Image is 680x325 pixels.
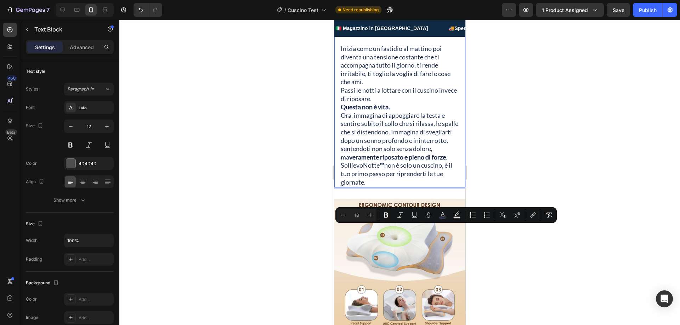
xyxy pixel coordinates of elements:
[334,20,465,325] iframe: Design area
[26,68,45,75] div: Text style
[342,7,379,13] span: Need republishing
[26,86,38,92] div: Styles
[542,6,588,14] span: 1 product assigned
[15,133,112,141] strong: veramente riposato e pieno di forze
[3,3,53,17] button: 7
[26,314,38,321] div: Image
[639,6,657,14] div: Publish
[288,6,318,14] span: Cuscino Test
[64,234,113,247] input: Auto
[26,256,42,262] div: Padding
[6,25,116,66] span: Inizia come un fastidio al mattino poi diventa una tensione costante che ti accompagna tutto il g...
[26,104,35,111] div: Font
[6,141,118,166] span: SollievoNotte non è solo un cuscino, è il tuo primo passo per riprenderti le tue giornate.
[6,66,123,83] span: Passi le notti a lottare con il cuscino invece di riposare.
[335,207,557,223] div: Editor contextual toolbar
[26,219,45,229] div: Size
[6,83,56,91] strong: Questa non è vita.
[26,194,114,207] button: Show more
[26,296,37,302] div: Color
[67,86,94,92] span: Paragraph 1*
[26,121,45,131] div: Size
[34,25,95,34] p: Text Block
[79,161,112,167] div: 4D4D4D
[536,3,604,17] button: 1 product assigned
[46,6,50,14] p: 7
[613,7,624,13] span: Save
[79,296,112,303] div: Add...
[45,141,50,149] strong: ™
[633,3,663,17] button: Publish
[5,129,17,135] div: Beta
[35,43,55,51] p: Settings
[70,43,94,51] p: Advanced
[79,315,112,321] div: Add...
[134,3,162,17] div: Undo/Redo
[79,256,112,263] div: Add...
[284,6,286,14] span: /
[26,278,60,288] div: Background
[114,4,165,13] p: 🚚Spedizioni Gratuite
[26,237,38,244] div: Width
[656,290,673,307] div: Open Intercom Messenger
[26,177,46,187] div: Align
[6,92,124,141] span: Ora, immagina di appoggiare la testa e sentire subito il collo che si rilassa, le spalle che si d...
[53,197,86,204] div: Show more
[64,83,114,95] button: Paragraph 1*
[607,3,630,17] button: Save
[79,105,112,111] div: Lato
[7,75,17,81] div: 450
[26,160,37,167] div: Color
